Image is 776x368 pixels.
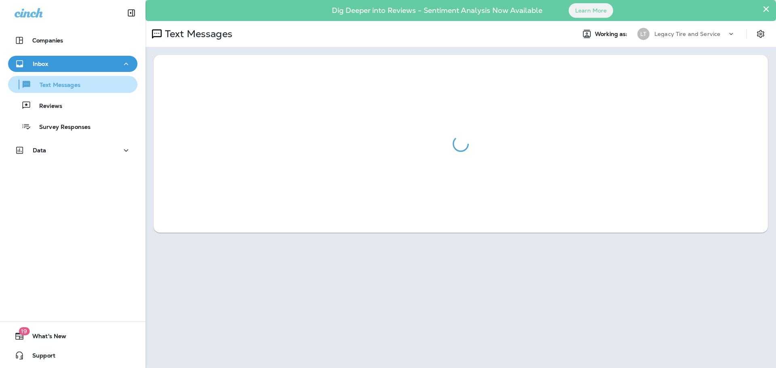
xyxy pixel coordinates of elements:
[33,61,48,67] p: Inbox
[120,5,143,21] button: Collapse Sidebar
[33,147,46,154] p: Data
[595,31,629,38] span: Working as:
[31,124,91,131] p: Survey Responses
[8,328,137,344] button: 19What's New
[8,118,137,135] button: Survey Responses
[31,103,62,110] p: Reviews
[637,28,649,40] div: LT
[19,327,30,335] span: 19
[8,142,137,158] button: Data
[654,31,720,37] p: Legacy Tire and Service
[24,333,66,343] span: What's New
[32,82,80,89] p: Text Messages
[24,352,55,362] span: Support
[8,347,137,364] button: Support
[569,3,613,18] button: Learn More
[8,32,137,48] button: Companies
[762,2,770,15] button: Close
[8,56,137,72] button: Inbox
[308,9,566,12] p: Dig Deeper into Reviews - Sentiment Analysis Now Available
[32,37,63,44] p: Companies
[8,97,137,114] button: Reviews
[753,27,768,41] button: Settings
[8,76,137,93] button: Text Messages
[162,28,232,40] p: Text Messages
